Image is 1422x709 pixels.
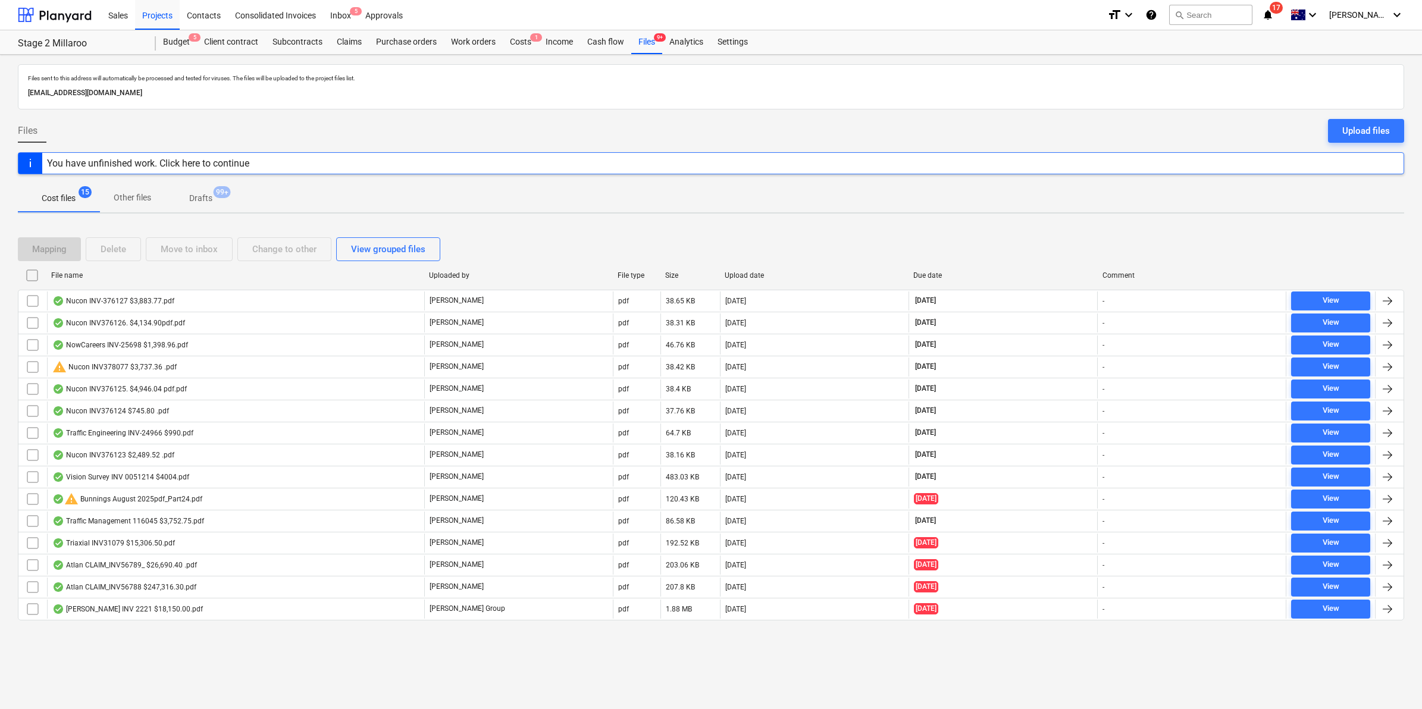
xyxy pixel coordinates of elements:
[710,30,755,54] a: Settings
[914,384,937,394] span: [DATE]
[52,492,202,506] div: Bunnings August 2025pdf_Part24.pdf
[914,362,937,372] span: [DATE]
[1122,8,1136,22] i: keyboard_arrow_down
[64,492,79,506] span: warning
[1291,556,1370,575] button: View
[618,473,629,481] div: pdf
[52,406,169,416] div: Nucon INV376124 $745.80 .pdf
[1323,360,1339,374] div: View
[197,30,265,54] a: Client contract
[1102,429,1104,437] div: -
[1323,426,1339,440] div: View
[52,604,64,614] div: OCR finished
[1329,10,1389,20] span: [PERSON_NAME]
[1102,473,1104,481] div: -
[665,271,715,280] div: Size
[189,192,212,205] p: Drafts
[430,582,484,592] p: [PERSON_NAME]
[725,583,746,591] div: [DATE]
[52,472,189,482] div: Vision Survey INV 0051214 $4004.pdf
[52,340,188,350] div: NowCareers INV-25698 $1,398.96.pdf
[1323,316,1339,330] div: View
[1291,291,1370,310] button: View
[52,428,64,438] div: OCR finished
[725,407,746,415] div: [DATE]
[1291,401,1370,421] button: View
[28,74,1394,82] p: Files sent to this address will automatically be processed and tested for viruses. The files will...
[1323,338,1339,352] div: View
[52,538,175,548] div: Triaxial INV31079 $15,306.50.pdf
[725,297,746,305] div: [DATE]
[430,362,484,372] p: [PERSON_NAME]
[631,30,662,54] a: Files9+
[725,561,746,569] div: [DATE]
[1323,602,1339,616] div: View
[666,539,699,547] div: 192.52 KB
[1291,379,1370,399] button: View
[52,582,196,592] div: Atlan CLAIM_INV56788 $247,316.30.pdf
[1102,407,1104,415] div: -
[1262,8,1274,22] i: notifications
[914,537,938,548] span: [DATE]
[618,407,629,415] div: pdf
[52,384,187,394] div: Nucon INV376125. $4,946.04 pdf.pdf
[1102,385,1104,393] div: -
[618,363,629,371] div: pdf
[52,296,64,306] div: OCR finished
[156,30,197,54] a: Budget5
[52,516,204,526] div: Traffic Management 116045 $3,752.75.pdf
[666,495,699,503] div: 120.43 KB
[1323,470,1339,484] div: View
[580,30,631,54] a: Cash flow
[1291,313,1370,332] button: View
[666,583,695,591] div: 207.8 KB
[52,582,64,592] div: OCR finished
[51,271,419,280] div: File name
[351,241,425,257] div: View grouped files
[1102,583,1104,591] div: -
[1107,8,1122,22] i: format_size
[430,472,484,482] p: [PERSON_NAME]
[430,450,484,460] p: [PERSON_NAME]
[1291,534,1370,553] button: View
[52,360,67,374] span: warning
[114,192,151,204] p: Other files
[1102,539,1104,547] div: -
[914,493,938,504] span: [DATE]
[666,297,695,305] div: 38.65 KB
[1323,514,1339,528] div: View
[1342,123,1390,139] div: Upload files
[666,517,695,525] div: 86.58 KB
[28,87,1394,99] p: [EMAIL_ADDRESS][DOMAIN_NAME]
[430,516,484,526] p: [PERSON_NAME]
[914,340,937,350] span: [DATE]
[914,581,938,592] span: [DATE]
[913,271,1092,280] div: Due date
[430,604,505,614] p: [PERSON_NAME] Group
[1323,404,1339,418] div: View
[430,560,484,570] p: [PERSON_NAME]
[1291,512,1370,531] button: View
[444,30,503,54] a: Work orders
[503,30,538,54] div: Costs
[1305,8,1320,22] i: keyboard_arrow_down
[725,385,746,393] div: [DATE]
[52,340,64,350] div: OCR finished
[725,363,746,371] div: [DATE]
[350,7,362,15] span: 5
[662,30,710,54] a: Analytics
[1291,357,1370,377] button: View
[618,561,629,569] div: pdf
[666,319,695,327] div: 38.31 KB
[725,319,746,327] div: [DATE]
[666,561,699,569] div: 203.06 KB
[42,192,76,205] p: Cost files
[430,384,484,394] p: [PERSON_NAME]
[214,186,231,198] span: 99+
[631,30,662,54] div: Files
[330,30,369,54] a: Claims
[530,33,542,42] span: 1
